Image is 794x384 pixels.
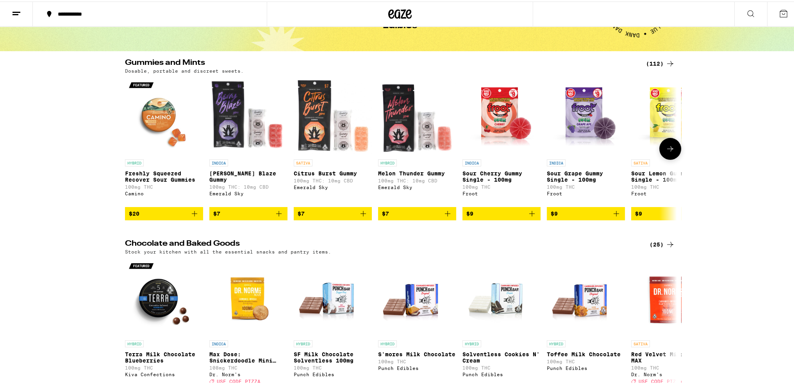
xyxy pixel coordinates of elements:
p: SATIVA [631,339,650,346]
a: (25) [649,238,675,248]
div: Froot [547,189,625,195]
p: 100mg THC [631,183,709,188]
p: S'mores Milk Chocolate [378,350,456,356]
p: HYBRID [125,339,144,346]
p: SATIVA [294,158,312,165]
a: Open page for Sour Lemon Gummy Single - 100mg from Froot [631,76,709,205]
img: Punch Edibles - Solventless Cookies N' Cream [462,257,541,335]
img: Froot - Sour Lemon Gummy Single - 100mg [631,76,709,154]
img: Froot - Sour Cherry Gummy Single - 100mg [462,76,541,154]
p: SF Milk Chocolate Solventless 100mg [294,350,372,362]
p: Melon Thunder Gummy [378,169,456,175]
p: 100mg THC: 10mg CBD [378,177,456,182]
img: Punch Edibles - S'mores Milk Chocolate [378,257,456,335]
span: $20 [129,209,139,215]
span: USE CODE PIZZA [639,378,682,383]
p: 100mg THC [294,364,372,369]
img: Kiva Confections - Terra Milk Chocolate Blueberries [125,257,203,335]
span: $9 [635,209,642,215]
button: Add to bag [209,205,287,219]
a: (112) [646,57,675,67]
p: HYBRID [462,339,481,346]
a: Open page for Freshly Squeezed Recover Sour Gummies from Camino [125,76,203,205]
p: 100mg THC [125,364,203,369]
div: Punch Edibles [547,364,625,369]
p: HYBRID [547,339,566,346]
span: $9 [466,209,473,215]
span: $7 [382,209,389,215]
p: Sour Lemon Gummy Single - 100mg [631,169,709,181]
p: Freshly Squeezed Recover Sour Gummies [125,169,203,181]
img: Froot - Sour Grape Gummy Single - 100mg [547,76,625,154]
p: INDICA [462,158,481,165]
div: Emerald Sky [378,183,456,188]
button: Add to bag [547,205,625,219]
span: USE CODE PIZZA [217,378,261,383]
p: Red Velvet Mini Cookie MAX [631,350,709,362]
p: 108mg THC [209,364,287,369]
p: Terra Milk Chocolate Blueberries [125,350,203,362]
img: Emerald Sky - Berry Blaze Gummy [209,76,287,154]
div: Camino [125,189,203,195]
p: HYBRID [294,339,312,346]
button: Add to bag [294,205,372,219]
p: SATIVA [631,158,650,165]
span: $7 [213,209,220,215]
p: Dosable, portable and discreet sweets. [125,67,244,72]
div: Froot [462,189,541,195]
button: Add to bag [378,205,456,219]
p: Citrus Burst Gummy [294,169,372,175]
p: 100mg THC [462,183,541,188]
p: HYBRID [378,339,397,346]
p: 100mg THC [547,183,625,188]
img: Emerald Sky - Citrus Burst Gummy [294,76,372,154]
div: Emerald Sky [294,183,372,188]
a: Open page for Sour Cherry Gummy Single - 100mg from Froot [462,76,541,205]
div: Punch Edibles [378,364,456,369]
p: Solventless Cookies N' Cream [462,350,541,362]
div: Dr. Norm's [209,370,287,375]
p: Stock your kitchen with all the essential snacks and pantry items. [125,248,331,253]
p: 100mg THC: 10mg CBD [209,183,287,188]
img: Camino - Freshly Squeezed Recover Sour Gummies [125,76,203,154]
img: Dr. Norm's - Max Dose: Snickerdoodle Mini Cookie - Indica [209,257,287,335]
p: INDICA [209,158,228,165]
p: HYBRID [378,158,397,165]
a: Open page for Melon Thunder Gummy from Emerald Sky [378,76,456,205]
h2: Gummies and Mints [125,57,637,67]
img: Punch Edibles - Toffee Milk Chocolate [547,257,625,335]
div: Emerald Sky [209,189,287,195]
p: 100mg THC [631,364,709,369]
img: Punch Edibles - SF Milk Chocolate Solventless 100mg [294,257,372,335]
p: HYBRID [125,158,144,165]
p: Sour Cherry Gummy Single - 100mg [462,169,541,181]
a: Open page for Sour Grape Gummy Single - 100mg from Froot [547,76,625,205]
a: Open page for Berry Blaze Gummy from Emerald Sky [209,76,287,205]
p: 100mg THC [547,357,625,363]
div: Froot [631,189,709,195]
p: INDICA [209,339,228,346]
p: Sour Grape Gummy Single - 100mg [547,169,625,181]
div: Punch Edibles [462,370,541,375]
p: Max Dose: Snickerdoodle Mini Cookie - Indica [209,350,287,362]
div: Dr. Norm's [631,370,709,375]
img: Emerald Sky - Melon Thunder Gummy [378,76,456,154]
span: $7 [298,209,305,215]
button: Add to bag [462,205,541,219]
h2: Chocolate and Baked Goods [125,238,637,248]
p: 100mg THC [462,364,541,369]
p: Toffee Milk Chocolate [547,350,625,356]
button: Add to bag [125,205,203,219]
p: [PERSON_NAME] Blaze Gummy [209,169,287,181]
p: 100mg THC [378,357,456,363]
button: Add to bag [631,205,709,219]
a: Open page for Citrus Burst Gummy from Emerald Sky [294,76,372,205]
p: INDICA [547,158,566,165]
div: Kiva Confections [125,370,203,375]
p: 100mg THC: 10mg CBD [294,177,372,182]
span: $9 [551,209,558,215]
img: Dr. Norm's - Red Velvet Mini Cookie MAX [631,257,709,335]
div: Punch Edibles [294,370,372,375]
